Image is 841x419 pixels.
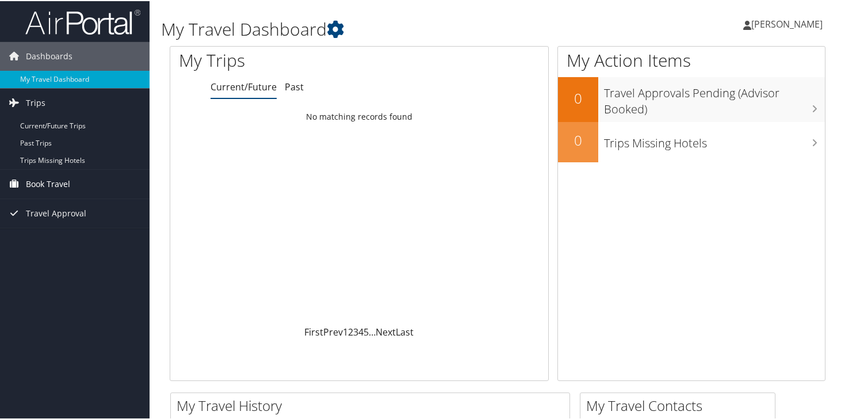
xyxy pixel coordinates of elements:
[323,325,343,337] a: Prev
[376,325,396,337] a: Next
[170,105,548,126] td: No matching records found
[558,76,825,120] a: 0Travel Approvals Pending (Advisor Booked)
[211,79,277,92] a: Current/Future
[751,17,823,29] span: [PERSON_NAME]
[604,78,825,116] h3: Travel Approvals Pending (Advisor Booked)
[586,395,775,414] h2: My Travel Contacts
[558,47,825,71] h1: My Action Items
[396,325,414,337] a: Last
[364,325,369,337] a: 5
[743,6,834,40] a: [PERSON_NAME]
[26,87,45,116] span: Trips
[25,7,140,35] img: airportal-logo.png
[348,325,353,337] a: 2
[26,198,86,227] span: Travel Approval
[353,325,358,337] a: 3
[558,87,598,107] h2: 0
[604,128,825,150] h3: Trips Missing Hotels
[179,47,382,71] h1: My Trips
[358,325,364,337] a: 4
[343,325,348,337] a: 1
[26,41,72,70] span: Dashboards
[177,395,569,414] h2: My Travel History
[161,16,610,40] h1: My Travel Dashboard
[558,121,825,161] a: 0Trips Missing Hotels
[558,129,598,149] h2: 0
[26,169,70,197] span: Book Travel
[369,325,376,337] span: …
[304,325,323,337] a: First
[285,79,304,92] a: Past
